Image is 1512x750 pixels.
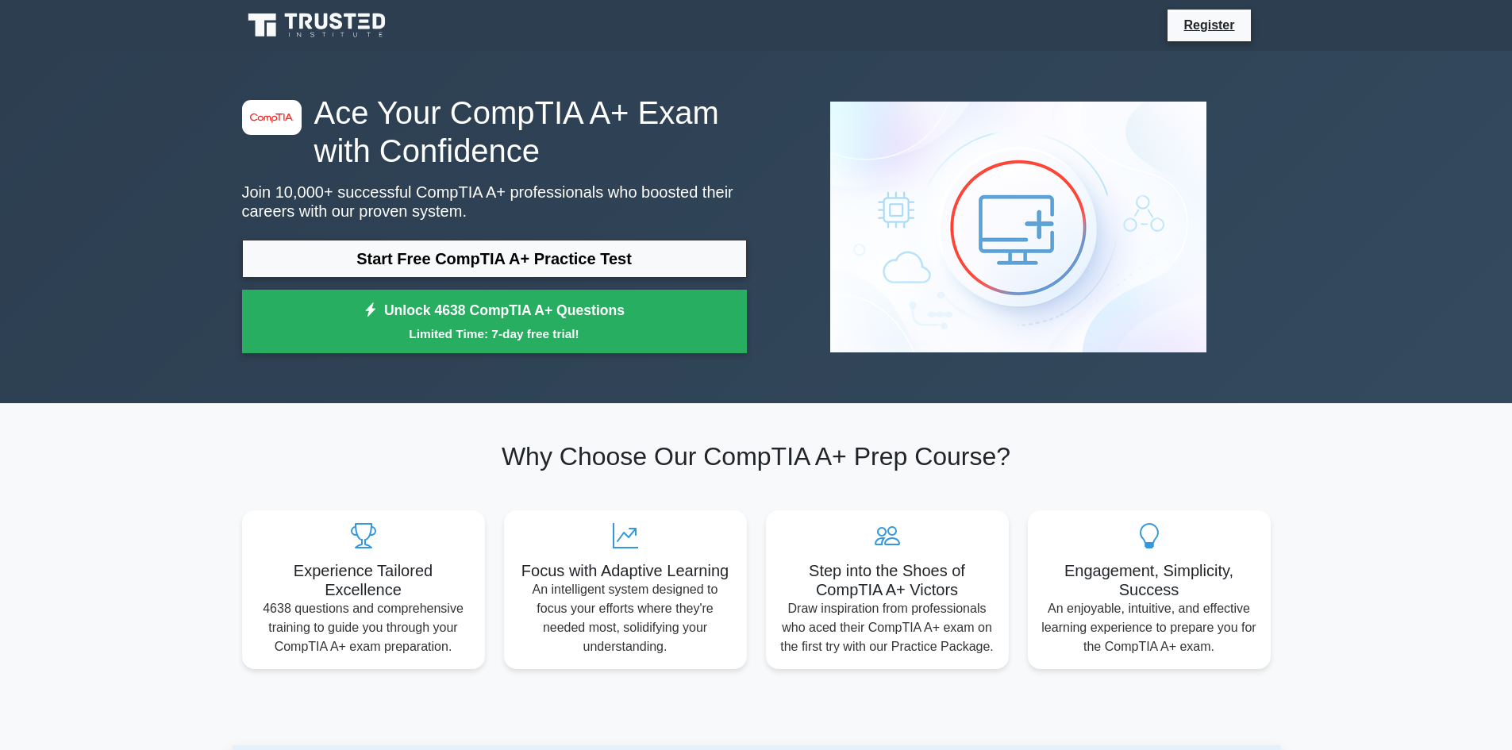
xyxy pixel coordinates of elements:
h5: Engagement, Simplicity, Success [1041,561,1258,599]
p: Draw inspiration from professionals who aced their CompTIA A+ exam on the first try with our Prac... [779,599,996,656]
h5: Focus with Adaptive Learning [517,561,734,580]
a: Start Free CompTIA A+ Practice Test [242,240,747,278]
h1: Ace Your CompTIA A+ Exam with Confidence [242,94,747,170]
p: Join 10,000+ successful CompTIA A+ professionals who boosted their careers with our proven system. [242,183,747,221]
small: Limited Time: 7-day free trial! [262,325,727,343]
p: 4638 questions and comprehensive training to guide you through your CompTIA A+ exam preparation. [255,599,472,656]
h2: Why Choose Our CompTIA A+ Prep Course? [242,441,1271,471]
h5: Step into the Shoes of CompTIA A+ Victors [779,561,996,599]
p: An intelligent system designed to focus your efforts where they're needed most, solidifying your ... [517,580,734,656]
a: Unlock 4638 CompTIA A+ QuestionsLimited Time: 7-day free trial! [242,290,747,353]
img: CompTIA A+ Preview [818,89,1219,365]
h5: Experience Tailored Excellence [255,561,472,599]
a: Register [1174,15,1244,35]
p: An enjoyable, intuitive, and effective learning experience to prepare you for the CompTIA A+ exam. [1041,599,1258,656]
